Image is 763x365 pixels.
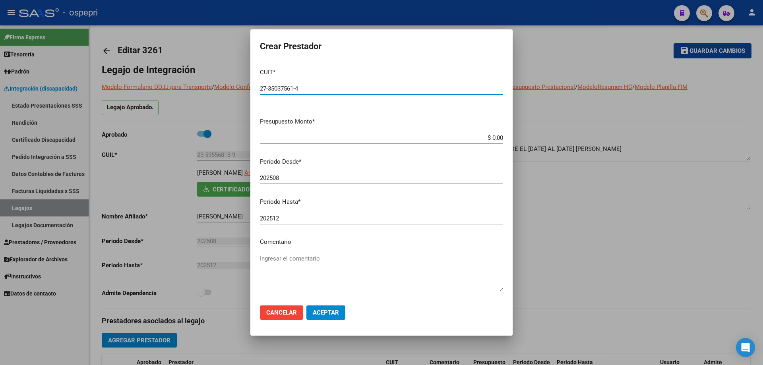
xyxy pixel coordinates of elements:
button: Cancelar [260,305,303,320]
p: Periodo Desde [260,157,503,166]
button: Aceptar [306,305,345,320]
p: Periodo Hasta [260,197,503,207]
p: Comentario [260,238,503,247]
h2: Crear Prestador [260,39,503,54]
span: Aceptar [313,309,339,316]
div: Open Intercom Messenger [736,338,755,357]
span: Cancelar [266,309,297,316]
p: Presupuesto Monto [260,117,503,126]
p: CUIT [260,68,503,77]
